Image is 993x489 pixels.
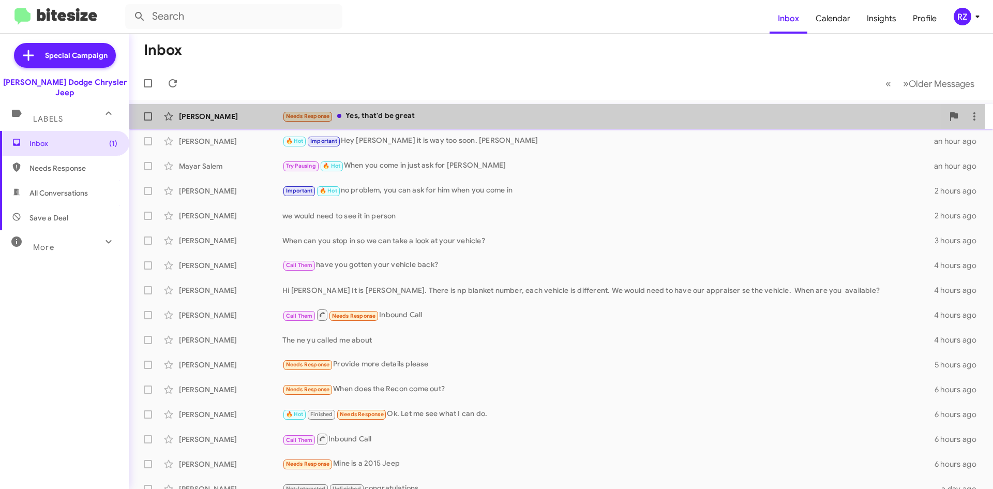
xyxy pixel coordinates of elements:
span: Important [286,187,313,194]
div: 2 hours ago [935,211,985,221]
div: 5 hours ago [935,360,985,370]
div: [PERSON_NAME] [179,409,282,420]
span: Save a Deal [29,213,68,223]
div: 3 hours ago [935,235,985,246]
a: Insights [859,4,905,34]
div: RZ [954,8,971,25]
div: [PERSON_NAME] [179,260,282,271]
div: The ne yu called me about [282,335,934,345]
div: [PERSON_NAME] [179,459,282,469]
span: More [33,243,54,252]
a: Profile [905,4,945,34]
div: [PERSON_NAME] [179,335,282,345]
div: an hour ago [934,136,985,146]
div: 4 hours ago [934,335,985,345]
span: 🔥 Hot [286,138,304,144]
div: When you come in just ask for [PERSON_NAME] [282,160,934,172]
div: [PERSON_NAME] [179,211,282,221]
span: « [885,77,891,90]
div: 6 hours ago [935,409,985,420]
span: Inbox [29,138,117,149]
div: 6 hours ago [935,434,985,444]
div: [PERSON_NAME] [179,384,282,395]
div: When does the Recon come out? [282,383,935,395]
button: RZ [945,8,982,25]
div: 6 hours ago [935,384,985,395]
div: Hey [PERSON_NAME] it is way too soon. [PERSON_NAME] [282,135,934,147]
div: [PERSON_NAME] [179,186,282,196]
span: Needs Response [29,163,117,173]
div: Inbound Call [282,433,935,446]
a: Calendar [807,4,859,34]
nav: Page navigation example [880,73,981,94]
span: Needs Response [286,361,330,368]
span: Try Pausing [286,162,316,169]
div: 2 hours ago [935,186,985,196]
div: Mine is a 2015 Jeep [282,458,935,470]
div: Inbound Call [282,308,934,321]
div: When can you stop in so we can take a look at your vehicle? [282,235,935,246]
span: Call Them [286,313,313,319]
div: an hour ago [934,161,985,171]
span: Needs Response [340,411,384,418]
div: have you gotten your vehicle back? [282,259,934,271]
a: Inbox [770,4,807,34]
button: Next [897,73,981,94]
span: Important [310,138,337,144]
span: » [903,77,909,90]
button: Previous [879,73,897,94]
span: Needs Response [286,113,330,120]
h1: Inbox [144,42,182,58]
div: [PERSON_NAME] [179,285,282,295]
span: Finished [310,411,333,418]
div: 6 hours ago [935,459,985,469]
div: Mayar Salem [179,161,282,171]
div: [PERSON_NAME] [179,434,282,444]
span: Needs Response [286,461,330,467]
span: Labels [33,114,63,124]
div: we would need to see it in person [282,211,935,221]
span: Needs Response [286,386,330,393]
div: 4 hours ago [934,260,985,271]
div: Yes, that'd be great [282,110,943,122]
span: Call Them [286,437,313,443]
div: Provide more details please [282,359,935,371]
span: 🔥 Hot [286,411,304,418]
span: Call Them [286,262,313,269]
div: [PERSON_NAME] [179,360,282,370]
a: Special Campaign [14,43,116,68]
div: Hi [PERSON_NAME] It is [PERSON_NAME]. There is np blanket number, each vehicle is different. We w... [282,285,934,295]
span: 🔥 Hot [323,162,340,169]
div: 4 hours ago [934,285,985,295]
div: [PERSON_NAME] [179,136,282,146]
span: Needs Response [332,313,376,319]
span: (1) [109,138,117,149]
span: Older Messages [909,78,974,90]
div: [PERSON_NAME] [179,235,282,246]
div: Ok. Let me see what I can do. [282,408,935,420]
div: [PERSON_NAME] [179,111,282,122]
div: [PERSON_NAME] [179,310,282,320]
span: 🔥 Hot [320,187,337,194]
div: 4 hours ago [934,310,985,320]
input: Search [125,4,342,29]
span: Special Campaign [45,50,108,61]
div: no problem, you can ask for him when you come in [282,185,935,197]
span: All Conversations [29,188,88,198]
